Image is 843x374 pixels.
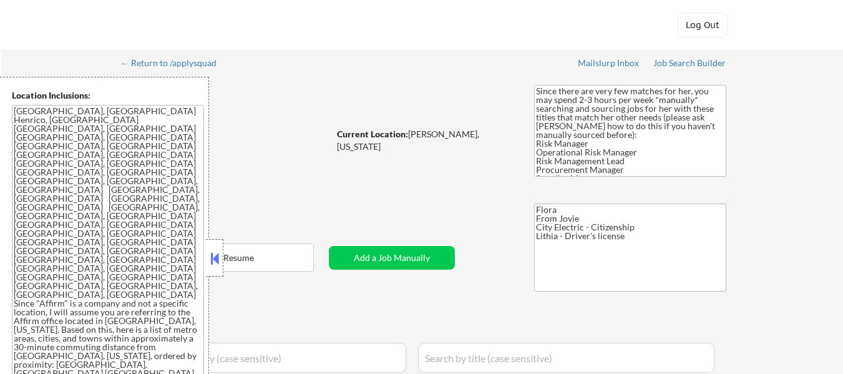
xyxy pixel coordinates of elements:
a: Job Search Builder [653,58,726,71]
div: Location Inclusions: [12,89,204,102]
a: ← Return to /applysquad [120,58,228,71]
strong: Current Location: [337,129,408,139]
a: Mailslurp Inbox [578,58,640,71]
div: ← Return to /applysquad [120,59,228,67]
button: Add a Job Manually [329,246,455,270]
input: Search by title (case sensitive) [418,343,714,373]
button: Log Out [678,12,728,37]
div: [PERSON_NAME], [US_STATE] [337,128,514,152]
input: Search by company (case sensitive) [125,343,406,373]
div: Job Search Builder [653,59,726,67]
div: Mailslurp Inbox [578,59,640,67]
